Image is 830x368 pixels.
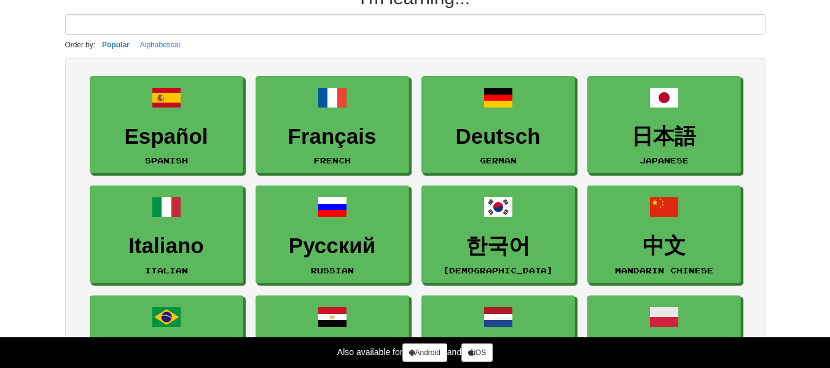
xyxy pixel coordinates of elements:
[443,266,553,275] small: [DEMOGRAPHIC_DATA]
[262,125,402,149] h3: Français
[96,125,237,149] h3: Español
[428,234,568,258] h3: 한국어
[461,343,493,362] a: iOS
[480,156,517,165] small: German
[615,266,713,275] small: Mandarin Chinese
[421,76,575,174] a: DeutschGerman
[65,41,96,49] small: Order by:
[256,186,409,283] a: РусскийRussian
[262,234,402,258] h3: Русский
[145,156,188,165] small: Spanish
[594,125,734,149] h3: 日本語
[640,156,689,165] small: Japanese
[587,76,741,174] a: 日本語Japanese
[90,186,243,283] a: ItalianoItalian
[256,76,409,174] a: FrançaisFrench
[587,186,741,283] a: 中文Mandarin Chinese
[402,343,447,362] a: Android
[311,266,354,275] small: Russian
[594,234,734,258] h3: 中文
[428,125,568,149] h3: Deutsch
[90,76,243,174] a: EspañolSpanish
[421,186,575,283] a: 한국어[DEMOGRAPHIC_DATA]
[314,156,351,165] small: French
[145,266,188,275] small: Italian
[96,234,237,258] h3: Italiano
[98,38,133,52] button: Popular
[136,38,184,52] button: Alphabetical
